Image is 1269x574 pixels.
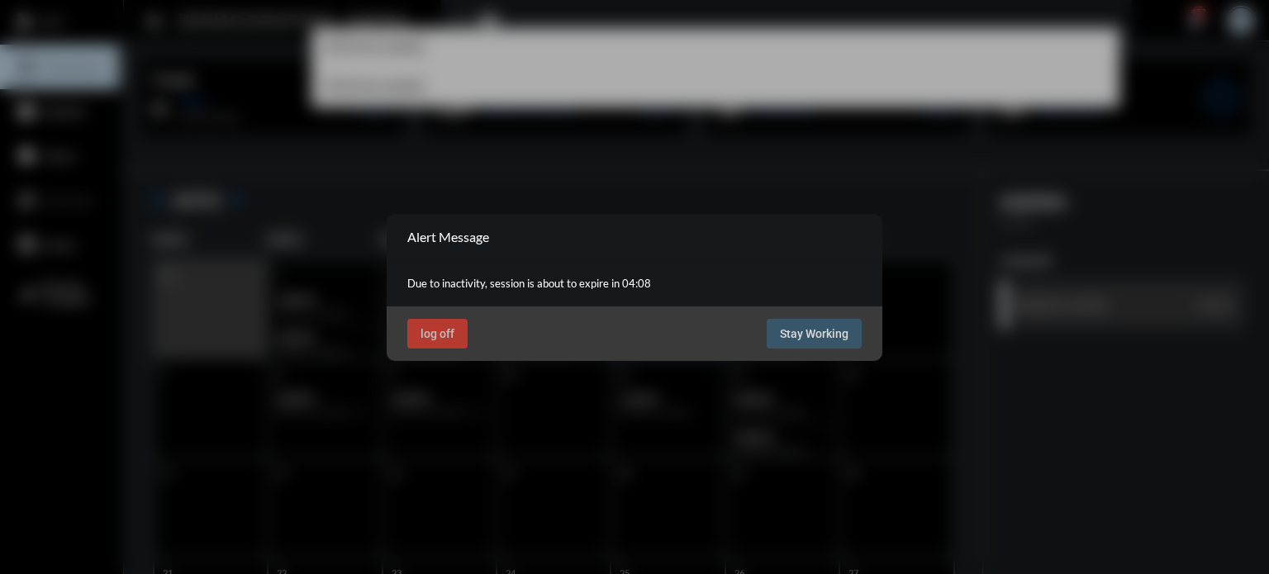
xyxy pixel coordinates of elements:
[407,319,468,349] button: log off
[421,327,454,340] span: log off
[780,327,848,340] span: Stay Working
[407,229,489,244] h2: Alert Message
[407,277,862,290] p: Due to inactivity, session is about to expire in 04:08
[767,319,862,349] button: Stay Working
